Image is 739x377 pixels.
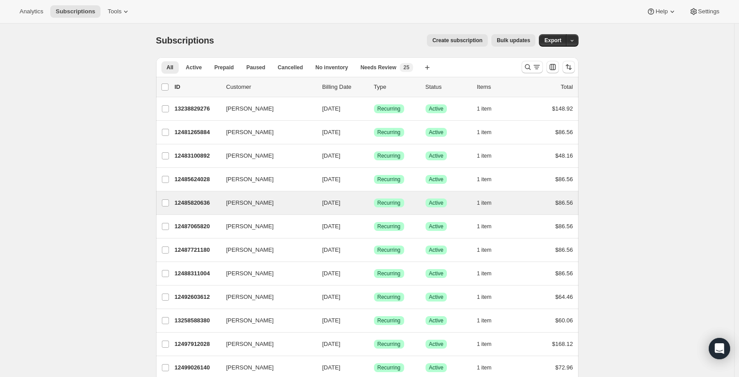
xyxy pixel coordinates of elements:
[641,5,682,18] button: Help
[175,361,573,374] div: 12499026140[PERSON_NAME][DATE]SuccessRecurringSuccessActive1 item$72.96
[226,340,274,349] span: [PERSON_NAME]
[322,270,341,277] span: [DATE]
[429,317,444,324] span: Active
[555,246,573,253] span: $86.56
[477,244,502,256] button: 1 item
[226,246,274,254] span: [PERSON_NAME]
[497,37,530,44] span: Bulk updates
[562,61,575,73] button: Sort the results
[322,152,341,159] span: [DATE]
[477,197,502,209] button: 1 item
[278,64,303,71] span: Cancelled
[322,246,341,253] span: [DATE]
[378,129,401,136] span: Recurring
[175,128,219,137] p: 12481265884
[221,290,310,304] button: [PERSON_NAME]
[221,196,310,210] button: [PERSON_NAME]
[214,64,234,71] span: Prepaid
[167,64,173,71] span: All
[477,199,492,206] span: 1 item
[378,105,401,112] span: Recurring
[175,291,573,303] div: 12492603612[PERSON_NAME][DATE]SuccessRecurringSuccessActive1 item$64.46
[108,8,121,15] span: Tools
[226,151,274,160] span: [PERSON_NAME]
[102,5,136,18] button: Tools
[552,105,573,112] span: $148.92
[555,317,573,324] span: $60.06
[322,129,341,135] span: [DATE]
[555,364,573,371] span: $72.96
[429,270,444,277] span: Active
[378,270,401,277] span: Recurring
[555,152,573,159] span: $48.16
[226,198,274,207] span: [PERSON_NAME]
[555,176,573,183] span: $86.56
[429,223,444,230] span: Active
[175,104,219,113] p: 13238829276
[426,83,470,91] p: Status
[186,64,202,71] span: Active
[175,222,219,231] p: 12487065820
[14,5,48,18] button: Analytics
[539,34,566,47] button: Export
[226,83,315,91] p: Customer
[477,270,492,277] span: 1 item
[429,341,444,348] span: Active
[477,129,492,136] span: 1 item
[477,220,502,233] button: 1 item
[477,103,502,115] button: 1 item
[477,338,502,350] button: 1 item
[477,317,492,324] span: 1 item
[546,61,559,73] button: Customize table column order and visibility
[477,176,492,183] span: 1 item
[322,223,341,230] span: [DATE]
[698,8,719,15] span: Settings
[374,83,418,91] div: Type
[226,269,274,278] span: [PERSON_NAME]
[175,293,219,302] p: 12492603612
[427,34,488,47] button: Create subscription
[477,246,492,254] span: 1 item
[322,364,341,371] span: [DATE]
[477,314,502,327] button: 1 item
[555,294,573,300] span: $64.46
[175,338,573,350] div: 12497912028[PERSON_NAME][DATE]SuccessRecurringSuccessActive1 item$168.12
[477,126,502,139] button: 1 item
[429,105,444,112] span: Active
[226,104,274,113] span: [PERSON_NAME]
[175,220,573,233] div: 12487065820[PERSON_NAME][DATE]SuccessRecurringSuccessActive1 item$86.56
[655,8,667,15] span: Help
[378,246,401,254] span: Recurring
[378,294,401,301] span: Recurring
[378,341,401,348] span: Recurring
[226,363,274,372] span: [PERSON_NAME]
[175,340,219,349] p: 12497912028
[477,361,502,374] button: 1 item
[522,61,543,73] button: Search and filter results
[378,199,401,206] span: Recurring
[544,37,561,44] span: Export
[221,243,310,257] button: [PERSON_NAME]
[378,364,401,371] span: Recurring
[684,5,725,18] button: Settings
[429,129,444,136] span: Active
[322,199,341,206] span: [DATE]
[429,364,444,371] span: Active
[491,34,535,47] button: Bulk updates
[477,364,492,371] span: 1 item
[555,199,573,206] span: $86.56
[175,363,219,372] p: 12499026140
[246,64,265,71] span: Paused
[175,269,219,278] p: 12488311004
[429,152,444,159] span: Active
[429,199,444,206] span: Active
[221,172,310,187] button: [PERSON_NAME]
[175,150,573,162] div: 12483100892[PERSON_NAME][DATE]SuccessRecurringSuccessActive1 item$48.16
[226,316,274,325] span: [PERSON_NAME]
[322,83,367,91] p: Billing Date
[221,314,310,328] button: [PERSON_NAME]
[429,176,444,183] span: Active
[175,246,219,254] p: 12487721180
[221,125,310,139] button: [PERSON_NAME]
[555,270,573,277] span: $86.56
